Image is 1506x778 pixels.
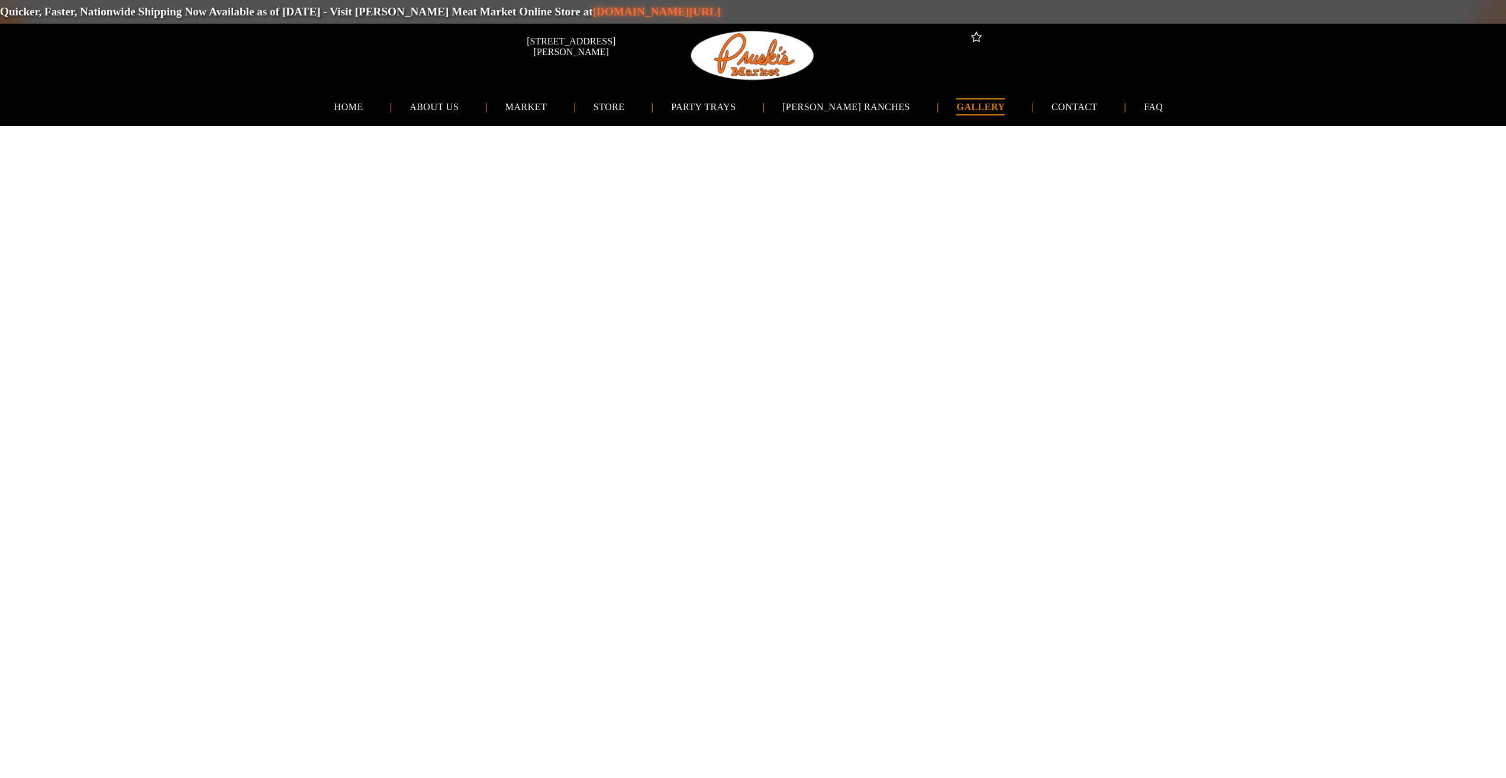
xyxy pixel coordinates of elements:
a: instagram [1014,30,1030,48]
a: Social network [969,30,985,48]
a: MARKET [495,91,569,123]
a: [DOMAIN_NAME][URL] [1290,5,1405,19]
a: [STREET_ADDRESS][PERSON_NAME] [469,30,650,48]
img: Pruski-s+Market+HQ+Logo2-1920w.png [689,24,817,88]
a: email [1037,30,1052,48]
a: GALLERY [936,91,1014,123]
a: facebook [992,30,1007,48]
span: 0 [1012,49,1017,59]
a: FAQ [1117,91,1170,123]
a: [PERSON_NAME] RANCHES [768,91,925,123]
span: [STREET_ADDRESS][PERSON_NAME] [495,30,647,65]
div: Quicker, Faster, Nationwide Shipping Now Available as of [DATE] - Visit [PERSON_NAME] Meat Market... [688,5,1405,19]
a: HOME [327,91,391,123]
a: STORE [581,91,647,123]
a: CONTACT [1026,91,1105,123]
a: ABOUT US [402,91,484,123]
a: PARTY TRAYS [659,91,757,123]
